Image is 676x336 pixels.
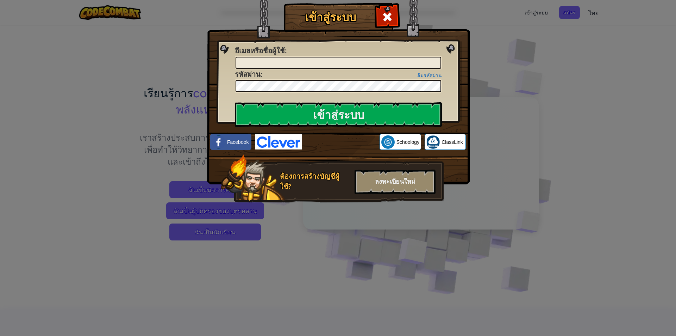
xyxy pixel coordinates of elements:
[235,69,261,79] span: รหัสผ่าน
[426,135,440,149] img: classlink-logo-small.png
[381,135,395,149] img: schoology.png
[355,170,436,194] div: ลงทะเบียนใหม่
[302,134,380,150] iframe: ปุ่มลงชื่อเข้าใช้ด้วย Google
[235,69,262,80] label: :
[227,139,249,146] span: Facebook
[235,46,287,56] label: :
[212,135,225,149] img: facebook_small.png
[396,139,419,146] span: Schoology
[280,171,350,191] div: ต้องการสร้างบัญชีผู้ใช้?
[235,102,442,127] input: เข้าสู่ระบบ
[255,134,302,149] img: clever-logo-blue.png
[417,73,442,78] a: ลืมรหัสผ่าน
[442,139,463,146] span: ClassLink
[286,11,375,23] h1: เข้าสู่ระบบ
[235,46,285,55] span: อีเมลหรือชื่อผู้ใช้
